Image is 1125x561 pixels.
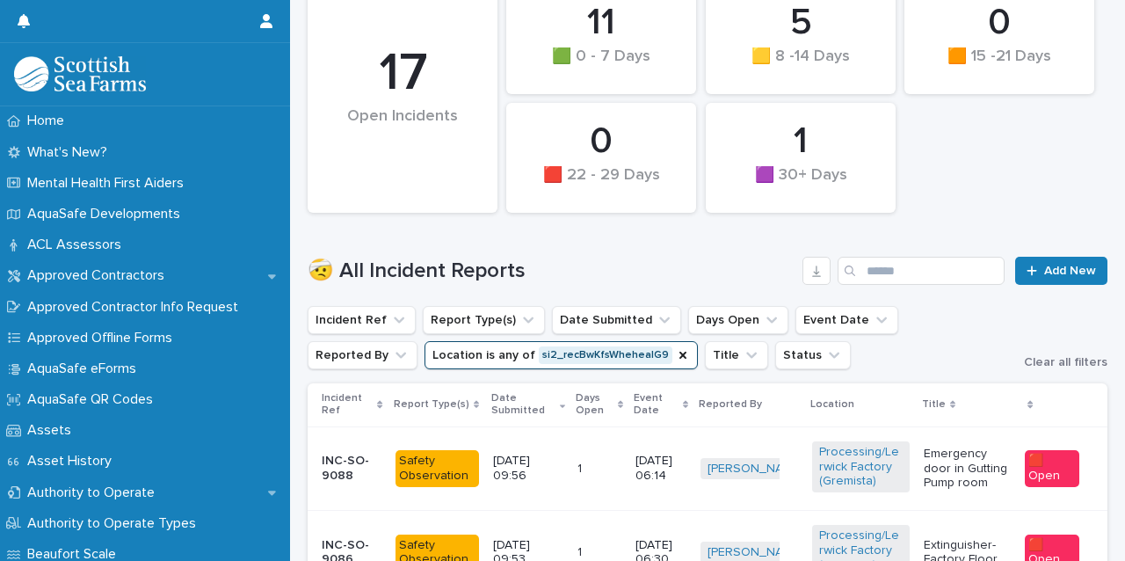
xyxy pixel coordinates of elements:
[425,341,698,369] button: Location
[394,395,469,414] p: Report Type(s)
[775,341,851,369] button: Status
[20,391,167,408] p: AquaSafe QR Codes
[20,330,186,346] p: Approved Offline Forms
[1025,450,1079,487] div: 🟥 Open
[20,113,78,129] p: Home
[14,56,146,91] img: bPIBxiqnSb2ggTQWdOVV
[20,267,178,284] p: Approved Contractors
[922,395,946,414] p: Title
[810,395,854,414] p: Location
[736,1,866,45] div: 5
[795,306,898,334] button: Event Date
[322,454,381,484] p: INC-SO-9088
[493,454,563,484] p: [DATE] 09:56
[322,389,373,421] p: Incident Ref
[20,237,135,253] p: ACL Assessors
[337,107,468,163] div: Open Incidents
[576,389,613,421] p: Days Open
[736,120,866,164] div: 1
[819,445,903,489] a: Processing/Lerwick Factory (Gremista)
[337,42,468,106] div: 17
[308,426,1107,510] tr: INC-SO-9088Safety Observation[DATE] 09:5611 [DATE] 06:14[PERSON_NAME] Processing/Lerwick Factory ...
[20,361,150,377] p: AquaSafe eForms
[705,341,768,369] button: Title
[20,484,169,501] p: Authority to Operate
[491,389,555,421] p: Date Submitted
[20,299,252,316] p: Approved Contractor Info Request
[577,458,585,477] p: 1
[20,515,210,532] p: Authority to Operate Types
[20,453,126,470] p: Asset History
[699,395,762,414] p: Reported By
[552,306,681,334] button: Date Submitted
[20,422,85,439] p: Assets
[536,120,666,164] div: 0
[688,306,788,334] button: Days Open
[1010,356,1107,368] button: Clear all filters
[308,306,416,334] button: Incident Ref
[20,206,194,222] p: AquaSafe Developments
[838,257,1005,285] input: Search
[423,306,545,334] button: Report Type(s)
[1024,356,1107,368] span: Clear all filters
[635,454,686,484] p: [DATE] 06:14
[634,389,678,421] p: Event Date
[924,447,1011,491] p: Emergency door in Gutting Pump room
[934,1,1064,45] div: 0
[1015,257,1107,285] a: Add New
[577,542,585,560] p: 1
[308,259,795,284] h1: 🤕 All Incident Reports
[396,450,480,487] div: Safety Observation
[708,462,803,477] a: [PERSON_NAME]
[20,144,121,161] p: What's New?
[736,47,866,84] div: 🟨 8 -14 Days
[736,166,866,203] div: 🟪 30+ Days
[20,175,198,192] p: Mental Health First Aiders
[536,166,666,203] div: 🟥 22 - 29 Days
[1044,265,1096,277] span: Add New
[308,341,417,369] button: Reported By
[536,1,666,45] div: 11
[708,545,803,560] a: [PERSON_NAME]
[536,47,666,84] div: 🟩 0 - 7 Days
[934,47,1064,84] div: 🟧 15 -21 Days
